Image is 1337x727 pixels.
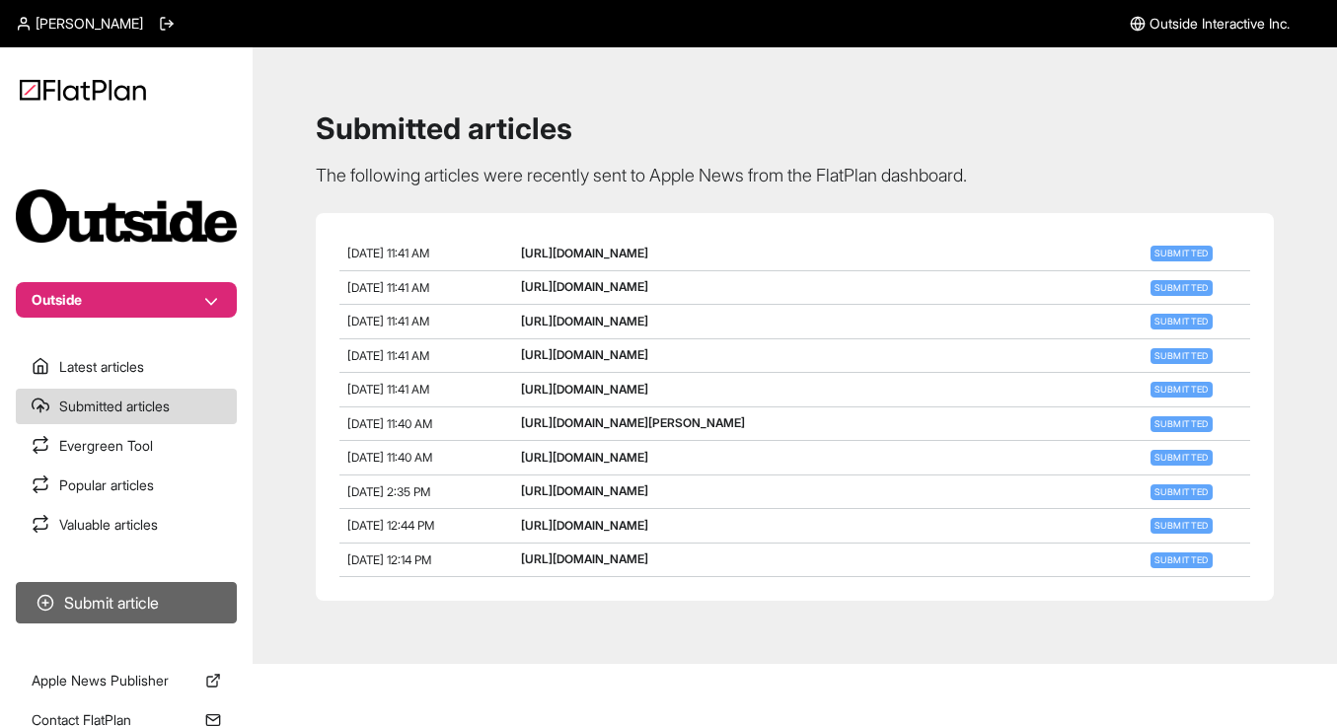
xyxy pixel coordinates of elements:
[521,246,648,260] a: [URL][DOMAIN_NAME]
[1151,314,1213,329] span: Submitted
[16,507,237,543] a: Valuable articles
[16,663,237,698] a: Apple News Publisher
[16,468,237,503] a: Popular articles
[316,162,1274,189] p: The following articles were recently sent to Apple News from the FlatPlan dashboard.
[521,551,648,566] a: [URL][DOMAIN_NAME]
[1151,416,1213,432] span: Submitted
[1151,382,1213,398] span: Submitted
[347,518,434,533] span: [DATE] 12:44 PM
[1147,347,1217,362] a: Submitted
[1151,246,1213,261] span: Submitted
[347,314,429,328] span: [DATE] 11:41 AM
[1150,14,1290,34] span: Outside Interactive Inc.
[521,382,648,397] a: [URL][DOMAIN_NAME]
[20,79,146,101] img: Logo
[16,428,237,464] a: Evergreen Tool
[347,280,429,295] span: [DATE] 11:41 AM
[36,14,143,34] span: [PERSON_NAME]
[1147,245,1217,259] a: Submitted
[16,389,237,424] a: Submitted articles
[347,382,429,397] span: [DATE] 11:41 AM
[521,314,648,328] a: [URL][DOMAIN_NAME]
[347,484,430,499] span: [DATE] 2:35 PM
[521,450,648,465] a: [URL][DOMAIN_NAME]
[347,552,431,567] span: [DATE] 12:14 PM
[1147,313,1217,327] a: Submitted
[316,110,1274,146] h1: Submitted articles
[1147,415,1217,430] a: Submitted
[16,282,237,318] button: Outside
[521,483,648,498] a: [URL][DOMAIN_NAME]
[16,349,237,385] a: Latest articles
[347,450,432,465] span: [DATE] 11:40 AM
[1151,280,1213,296] span: Submitted
[16,189,237,243] img: Publication Logo
[521,415,745,430] a: [URL][DOMAIN_NAME][PERSON_NAME]
[521,518,648,533] a: [URL][DOMAIN_NAME]
[1151,552,1213,568] span: Submitted
[1147,551,1217,566] a: Submitted
[347,416,432,431] span: [DATE] 11:40 AM
[1147,517,1217,532] a: Submitted
[1147,483,1217,498] a: Submitted
[1151,450,1213,466] span: Submitted
[347,246,429,260] span: [DATE] 11:41 AM
[347,348,429,363] span: [DATE] 11:41 AM
[1147,381,1217,396] a: Submitted
[1147,449,1217,464] a: Submitted
[1151,484,1213,500] span: Submitted
[521,279,648,294] a: [URL][DOMAIN_NAME]
[521,347,648,362] a: [URL][DOMAIN_NAME]
[1151,518,1213,534] span: Submitted
[16,582,237,623] button: Submit article
[1151,348,1213,364] span: Submitted
[16,14,143,34] a: [PERSON_NAME]
[1147,279,1217,294] a: Submitted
